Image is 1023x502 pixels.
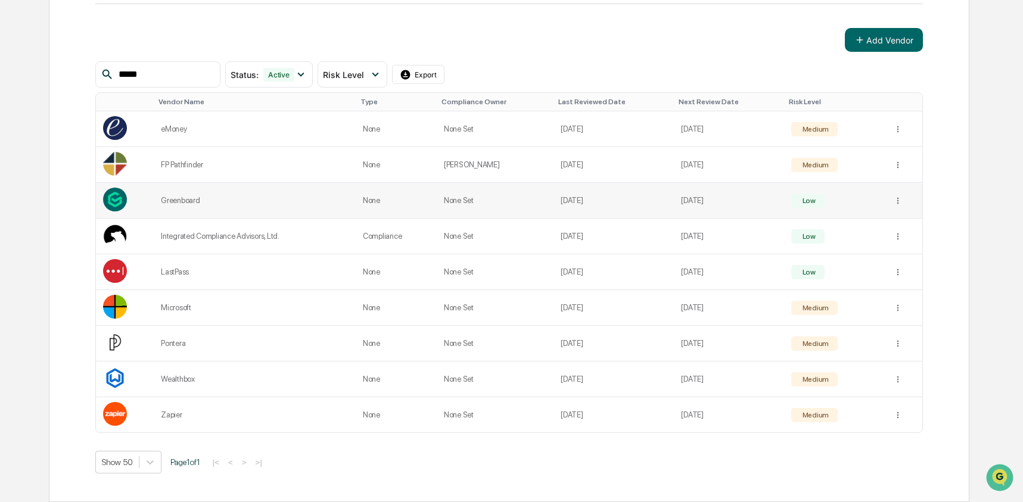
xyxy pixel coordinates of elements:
[41,91,195,103] div: Start new chat
[170,457,200,467] span: Page 1 of 1
[323,70,364,80] span: Risk Level
[103,295,127,319] img: Vendor Logo
[7,168,80,189] a: 🔎Data Lookup
[161,232,349,241] div: Integrated Compliance Advisors, Ltd.
[554,361,674,397] td: [DATE]
[12,151,21,161] div: 🖐️
[7,145,82,167] a: 🖐️Preclearance
[24,173,75,185] span: Data Lookup
[84,201,144,211] a: Powered byPylon
[103,330,127,354] img: Vendor Logo
[356,290,437,326] td: None
[103,152,127,176] img: Vendor Logo
[356,254,437,290] td: None
[356,147,437,183] td: None
[554,219,674,254] td: [DATE]
[437,326,554,361] td: None Set
[41,103,151,113] div: We're available if you need us!
[158,98,351,106] div: Toggle SortBy
[800,411,829,419] div: Medium
[554,254,674,290] td: [DATE]
[161,267,349,276] div: LastPass
[800,161,829,169] div: Medium
[554,397,674,432] td: [DATE]
[161,410,349,419] div: Zapier
[674,361,783,397] td: [DATE]
[12,174,21,183] div: 🔎
[800,339,829,348] div: Medium
[161,124,349,133] div: eMoney
[209,457,223,467] button: |<
[356,326,437,361] td: None
[161,303,349,312] div: Microsoft
[225,457,237,467] button: <
[800,304,829,312] div: Medium
[554,290,674,326] td: [DATE]
[105,98,149,106] div: Toggle SortBy
[437,361,554,397] td: None Set
[119,202,144,211] span: Pylon
[437,219,554,254] td: None Set
[356,219,437,254] td: Compliance
[356,397,437,432] td: None
[674,219,783,254] td: [DATE]
[441,98,549,106] div: Toggle SortBy
[12,91,33,113] img: 1746055101610-c473b297-6a78-478c-a979-82029cc54cd1
[800,125,829,133] div: Medium
[263,68,294,82] div: Active
[674,326,783,361] td: [DATE]
[161,339,349,348] div: Pontera
[554,147,674,183] td: [DATE]
[12,25,217,44] p: How can we help?
[554,183,674,219] td: [DATE]
[800,197,816,205] div: Low
[800,268,816,276] div: Low
[437,183,554,219] td: None Set
[554,111,674,147] td: [DATE]
[231,70,259,80] span: Status :
[437,397,554,432] td: None Set
[238,457,250,467] button: >
[800,232,816,241] div: Low
[674,147,783,183] td: [DATE]
[252,457,266,467] button: >|
[845,28,923,52] button: Add Vendor
[98,150,148,162] span: Attestations
[103,366,127,390] img: Vendor Logo
[679,98,779,106] div: Toggle SortBy
[103,402,127,426] img: Vendor Logo
[203,95,217,109] button: Start new chat
[161,160,349,169] div: FP Pathfinder
[161,375,349,383] div: Wealthbox
[437,290,554,326] td: None Set
[86,151,96,161] div: 🗄️
[558,98,669,106] div: Toggle SortBy
[437,254,554,290] td: None Set
[674,111,783,147] td: [DATE]
[674,254,783,290] td: [DATE]
[674,397,783,432] td: [DATE]
[392,65,444,84] button: Export
[82,145,153,167] a: 🗄️Attestations
[103,188,127,211] img: Vendor Logo
[895,98,918,106] div: Toggle SortBy
[554,326,674,361] td: [DATE]
[103,259,127,283] img: Vendor Logo
[800,375,829,383] div: Medium
[161,196,349,205] div: Greenboard
[674,290,783,326] td: [DATE]
[985,463,1017,495] iframe: Open customer support
[103,223,127,247] img: Vendor Logo
[356,361,437,397] td: None
[103,116,127,140] img: Vendor Logo
[437,147,554,183] td: [PERSON_NAME]
[356,183,437,219] td: None
[356,111,437,147] td: None
[674,183,783,219] td: [DATE]
[437,111,554,147] td: None Set
[789,98,881,106] div: Toggle SortBy
[24,150,77,162] span: Preclearance
[360,98,432,106] div: Toggle SortBy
